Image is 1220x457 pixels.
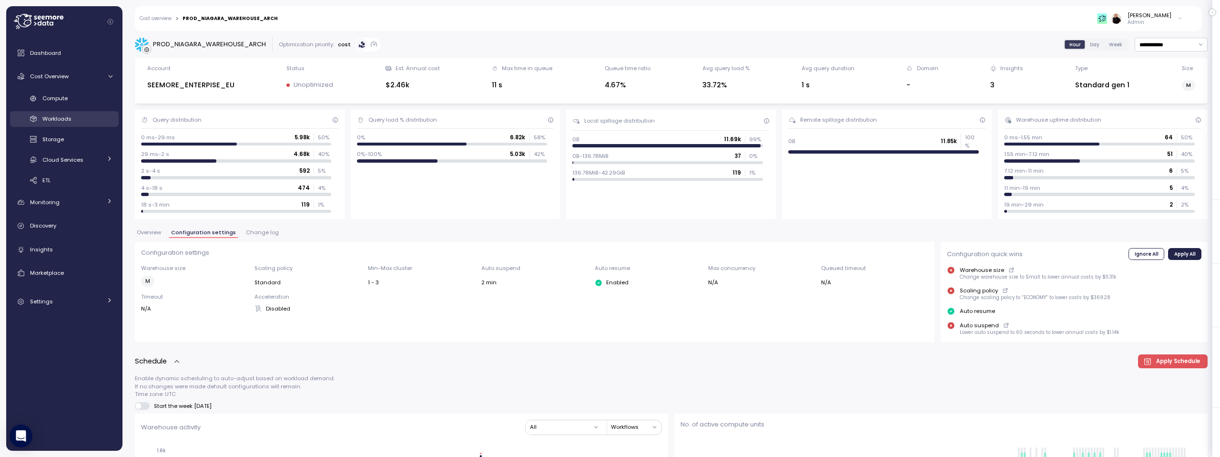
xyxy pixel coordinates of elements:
span: Discovery [30,222,56,229]
a: Insights [10,240,119,259]
p: 40 % [318,150,331,158]
p: Max concurrency [708,264,815,272]
p: Unoptimized [294,80,333,90]
p: 1 % [749,169,762,177]
p: 37 [734,152,741,160]
p: 100 % [965,134,978,149]
p: 99 % [749,135,762,143]
p: 1.55 min-7.12 min [1004,150,1049,158]
a: Cost Overview [10,67,119,86]
p: 1 % [318,201,331,208]
div: $2.46k [386,80,440,91]
span: Marketplace [30,269,64,277]
p: Queued timeout [821,264,928,272]
p: Change scaling policy to “ECONOMY” to lower costs by $369.28 [960,294,1110,301]
button: Apply All [1168,248,1201,260]
p: 4 s-18 s [141,184,163,192]
p: Configuration settings [141,248,929,258]
a: ETL [10,172,119,188]
p: 136.78MiB-42.29GiB [572,169,625,177]
p: 50 % [318,134,331,141]
p: 51 [1167,150,1173,158]
p: Min-Max cluster [368,264,475,272]
p: Auto resume [960,307,995,315]
p: 29 ms-2 s [141,150,169,158]
p: Schedule [135,356,167,367]
a: Storage [10,132,119,147]
div: Standard gen 1 [1075,80,1129,91]
div: Queue time ratio [605,64,651,72]
a: Cost overview [140,16,172,21]
div: Optimization priority: [279,41,334,48]
span: M [145,276,150,286]
div: N/A [708,279,815,286]
a: Cloud Services [10,152,119,167]
div: Insights [1000,64,1023,72]
div: [PERSON_NAME] [1128,11,1171,19]
p: 4 % [318,184,331,192]
p: Acceleration [254,293,362,301]
p: 7.12 min-11 min [1004,167,1044,175]
div: Max time in queue [502,64,552,72]
p: 0 ms-1.55 min [1004,134,1042,141]
p: Scaling policy [960,287,998,294]
p: Auto suspend [960,322,999,329]
p: Admin [1128,19,1171,26]
p: 11 min-19 min [1004,184,1040,192]
div: Disabled [254,305,362,312]
div: Enabled [595,279,702,286]
a: Settings [10,292,119,312]
div: 11 s [492,80,552,91]
div: PROD_NIAGARA_WAREHOUSE_ARCH [183,16,278,21]
span: Settings [30,298,53,305]
div: - [906,80,938,91]
span: Week [1109,41,1122,48]
p: 0% [357,134,365,141]
div: 1 - 3 [368,279,475,286]
div: N/A [141,305,248,312]
p: 5.98k [295,134,310,141]
span: Overview [137,230,161,235]
span: Configuration settings [171,230,236,235]
p: Auto suspend [481,264,589,272]
a: Discovery [10,217,119,236]
p: 6.82k [510,134,525,141]
img: ALV-UjWysGBJ61j8N02jIEA_B_uJis9SF1WPuJt9UpvDTzor6MkJxZKVFU9xUZT2HO-TmYwtav4A3iDz8CLE6uHqOYpzgXJKm... [1111,13,1121,23]
p: Warehouse activity [141,423,201,432]
div: Query load % distribution [368,116,437,124]
span: Hour [1069,41,1081,48]
div: PROD_NIAGARA_WAREHOUSE_ARCH [153,40,266,49]
p: 474 [298,184,310,192]
p: Lower auto suspend to 60 seconds to lower annual costs by $1.14k [960,329,1119,336]
span: Dashboard [30,49,61,57]
div: Open Intercom Messenger [10,425,32,447]
p: 2 % [1181,201,1194,208]
p: 64 [1165,134,1173,141]
p: 4 % [1181,184,1194,192]
div: Avg query duration [802,64,854,72]
div: Status [286,64,305,72]
p: No. of active compute units [681,420,1201,429]
p: 0 % [749,152,762,160]
span: Day [1090,41,1099,48]
span: Cloud Services [42,156,83,164]
p: Warehouse size [960,266,1004,274]
span: Apply Schedule [1156,355,1200,368]
p: Scaling policy [254,264,362,272]
p: 5 % [1181,167,1194,175]
p: Change warehouse size to Small to lower annual costs by $11.31k [960,274,1116,280]
button: All [526,420,603,434]
span: Cost Overview [30,73,69,80]
a: Marketplace [10,263,119,282]
div: 4.67% [605,80,651,91]
p: 0B-136.78MiB [572,152,609,160]
div: Size [1182,64,1193,72]
p: 0B [788,137,795,145]
div: > [175,16,179,22]
span: Storage [42,135,64,143]
p: Enable dynamic scheduling to auto-adjust based on workload demand. If no changes were made defaul... [135,374,1208,398]
div: Type [1075,64,1088,72]
a: Dashboard [10,43,119,62]
p: 4.68k [294,150,310,158]
div: 2 min [481,279,589,286]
